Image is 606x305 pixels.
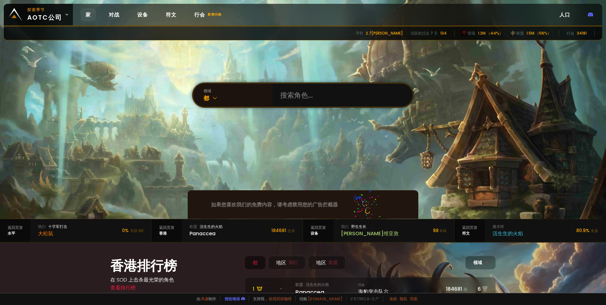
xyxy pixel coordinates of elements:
[473,259,482,266] font: 领域
[81,8,96,21] a: 家
[358,288,440,295] font: 海豹突击队六
[269,296,292,302] a: 给我买杯咖啡
[433,227,447,234] font: 98
[462,225,477,230] span: 返回页首
[190,230,222,237] div: Panaccea
[110,256,237,276] h1: 香港排行榜
[516,30,524,36] font: 联盟
[400,296,407,302] a: 隐私
[122,227,144,234] div: %
[410,296,417,302] a: 同意
[390,296,397,302] a: 条款
[295,282,329,287] font: 欧盟 · 活生生的火焰
[122,227,125,234] font: 0
[253,285,254,293] font: 1
[130,228,144,233] font: 等级 60
[194,11,205,19] font: 行会
[110,276,237,284] h4: 在 SOD 上击杀最光荣的角色
[132,8,153,21] a: 设备
[577,30,587,36] div: 34181
[440,30,447,36] div: 134
[366,30,403,36] div: 2.7[PERSON_NAME]
[493,224,504,230] span: 魔术师
[511,30,515,36] img: 部落
[526,30,551,36] div: 1.5M （56%）
[197,296,216,302] font: 由 制作
[316,259,326,267] font: 地区
[358,282,440,288] small: 行会
[289,259,298,266] small: 我们
[485,259,488,266] span: -
[478,30,503,36] div: 1.2M （44%）
[341,224,349,230] span: 我们
[303,219,454,242] a: 返回页首设备我们野生生长[PERSON_NAME]维亚敦98ILVL
[356,30,363,36] div: 字符
[454,219,606,242] a: 返回页首符文魔术师活生生的火焰80.9%装备
[200,224,222,230] font: 活生生的火焰
[189,8,228,21] a: 行会新增功能
[462,230,477,236] font: 符文
[249,296,292,302] span: 支持我，
[576,227,598,234] font: 80.9%
[271,227,295,234] font: 184681
[478,285,481,293] font: 6
[276,84,405,107] input: 搜索角色...
[203,88,273,94] div: 领域
[38,230,67,237] div: 大松鼠
[287,228,295,233] small: 击杀
[276,259,286,267] font: 地区
[225,296,240,302] a: 报告错误
[104,8,125,21] a: 对战
[245,277,496,301] a: 1 -欧盟 · 活生生的火焰Panaccea 行会海豹突击队六184681杀6
[350,296,379,302] font: V.5735CA-生产
[151,219,303,242] a: 返回页首香港欧盟活生生的火焰Panaccea184681击杀
[245,256,266,269] div: 都
[329,259,338,266] small: 欧盟
[38,224,46,230] span: 我们
[341,230,399,237] div: [PERSON_NAME]维亚敦
[554,8,575,21] a: 人口
[161,8,182,21] a: 符文
[27,7,62,13] small: 探索季节
[591,228,598,233] small: 装备
[8,230,23,236] font: 水平
[280,286,282,292] span: -
[295,288,324,296] font: Panaccea
[493,230,523,237] div: 活生生的火焰
[446,285,462,293] span: 184681
[27,13,62,22] font: AOTC公司
[8,225,23,230] span: 返回页首
[311,225,326,230] span: 返回页首
[211,201,338,209] font: 如果您喜欢我们的免费内容，请考虑禁用您的广告拦截器
[463,286,467,292] small: 杀
[159,225,174,230] span: 返回页首
[48,224,67,230] font: 十字军打击
[4,4,73,25] a: 探索季节AOTC公司
[567,30,574,36] div: 行会
[203,94,209,102] font: 都
[300,296,342,302] font: 结账
[308,296,342,302] a: [DOMAIN_NAME]
[462,30,467,36] img: 部落
[468,30,475,36] font: 部落
[440,228,447,233] small: ILVL
[110,284,136,291] a: 查看排行榜
[159,230,174,236] font: 香港
[206,11,223,18] small: 新增功能
[311,230,326,236] font: 设备
[201,296,209,302] a: 风扇
[410,30,438,36] div: 活跃的过去 7 天
[351,224,366,230] font: 野生生长
[190,224,197,230] span: 欧盟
